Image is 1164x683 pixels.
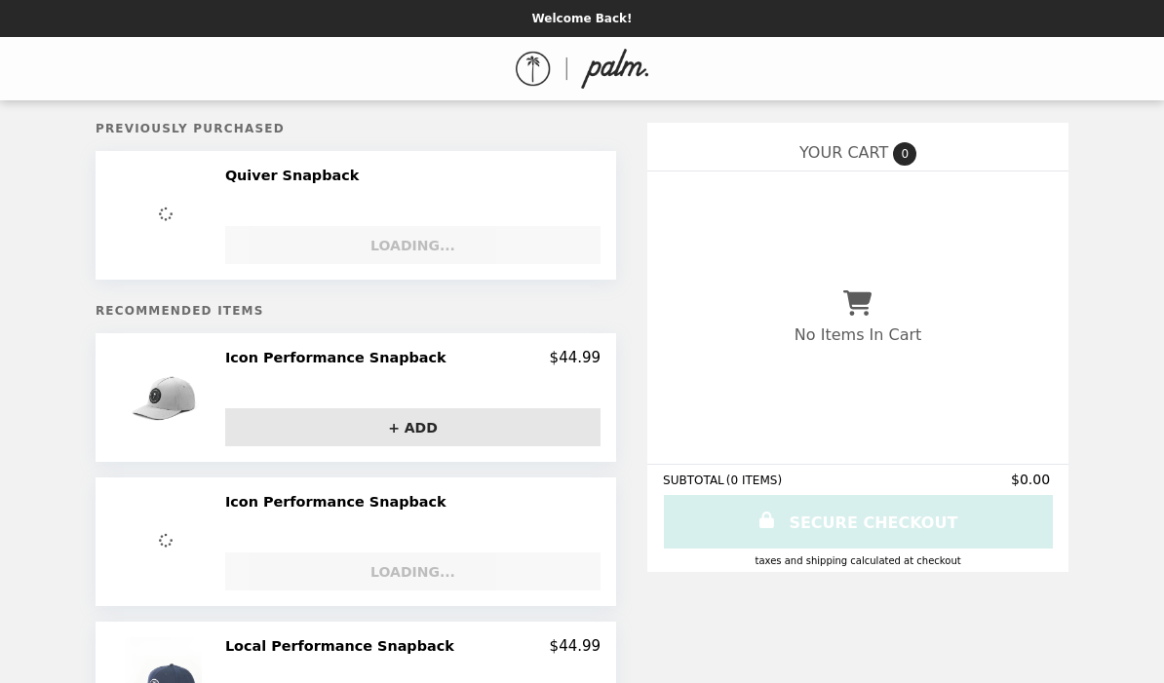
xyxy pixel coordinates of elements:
[550,349,601,366] p: $44.99
[799,143,888,162] span: YOUR CART
[893,142,916,166] span: 0
[96,304,616,318] h5: Recommended Items
[726,474,782,487] span: ( 0 ITEMS )
[550,637,601,655] p: $44.99
[516,49,649,89] img: Brand Logo
[663,555,1053,566] div: Taxes and Shipping calculated at checkout
[663,474,726,487] span: SUBTOTAL
[96,122,616,135] h5: Previously Purchased
[225,408,601,446] button: + ADD
[795,325,921,344] p: No Items In Cart
[225,637,462,655] h2: Local Performance Snapback
[225,349,454,366] h2: Icon Performance Snapback
[1011,472,1053,487] span: $0.00
[225,493,454,511] h2: Icon Performance Snapback
[531,12,632,25] p: Welcome Back!
[225,167,367,184] h2: Quiver Snapback
[124,349,207,446] img: Icon Performance Snapback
